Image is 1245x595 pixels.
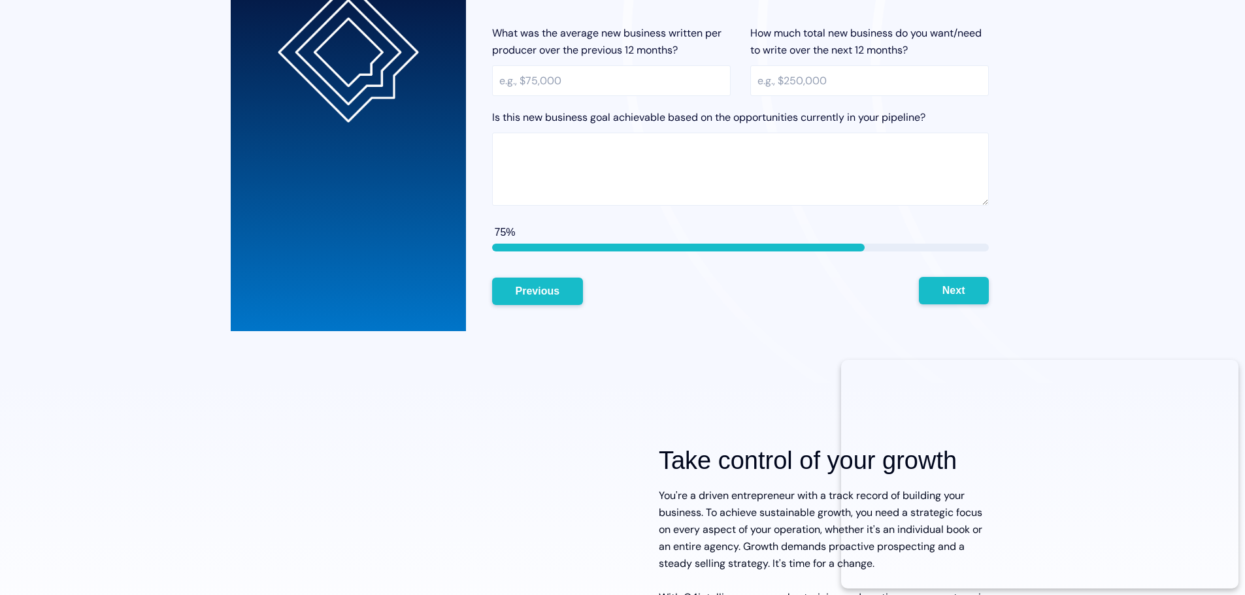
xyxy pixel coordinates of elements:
[659,444,989,477] h2: Take control of your growth
[841,360,1238,588] iframe: Popup CTA
[495,224,989,241] div: 75%
[750,26,982,57] span: How much total new business do you want/need to write over the next 12 months?
[750,65,989,96] input: e.g., $250,000
[492,110,925,124] span: Is this new business goal achievable based on the opportunities currently in your pipeline?
[492,65,731,96] input: e.g., $75,000
[492,26,722,57] span: What was the average new business written per producer over the previous 12 months?
[919,277,989,304] button: Next
[492,278,584,305] button: Previous
[492,244,989,251] div: page 6 of 8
